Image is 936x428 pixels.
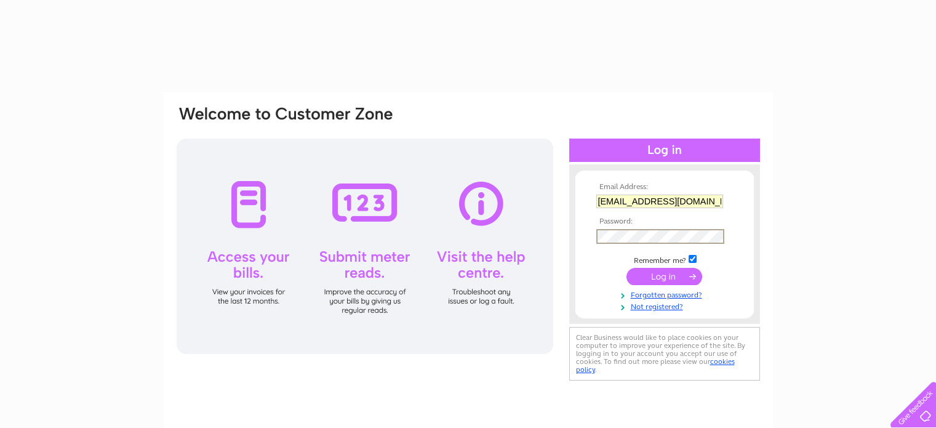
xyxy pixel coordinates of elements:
[593,253,736,265] td: Remember me?
[626,268,702,285] input: Submit
[596,300,736,312] a: Not registered?
[576,357,735,374] a: cookies policy
[593,183,736,192] th: Email Address:
[593,217,736,226] th: Password:
[596,288,736,300] a: Forgotten password?
[569,327,760,381] div: Clear Business would like to place cookies on your computer to improve your experience of the sit...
